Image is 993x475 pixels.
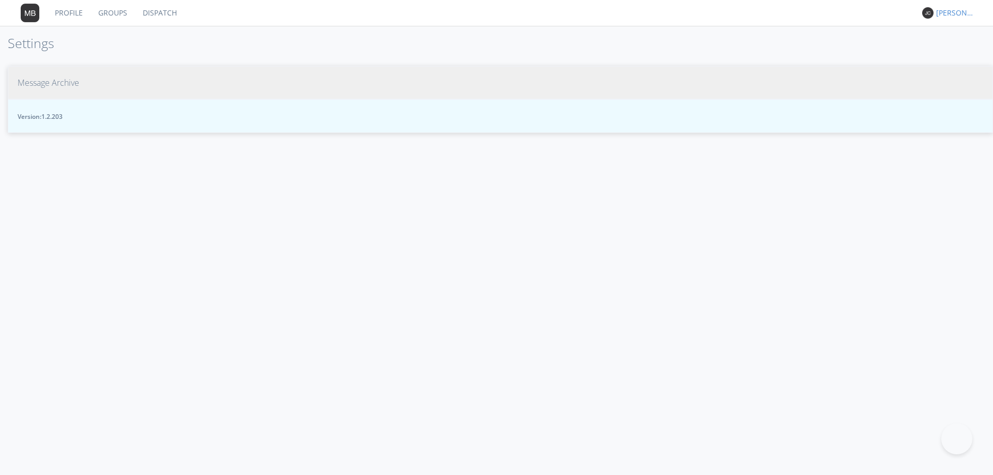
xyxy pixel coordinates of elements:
[18,112,983,121] span: Version: 1.2.203
[21,4,39,22] img: 373638.png
[936,8,975,18] div: [PERSON_NAME] *
[8,99,993,133] button: Version:1.2.203
[8,66,993,100] button: Message Archive
[941,423,972,454] iframe: Toggle Customer Support
[18,77,79,89] span: Message Archive
[922,7,934,19] img: 373638.png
